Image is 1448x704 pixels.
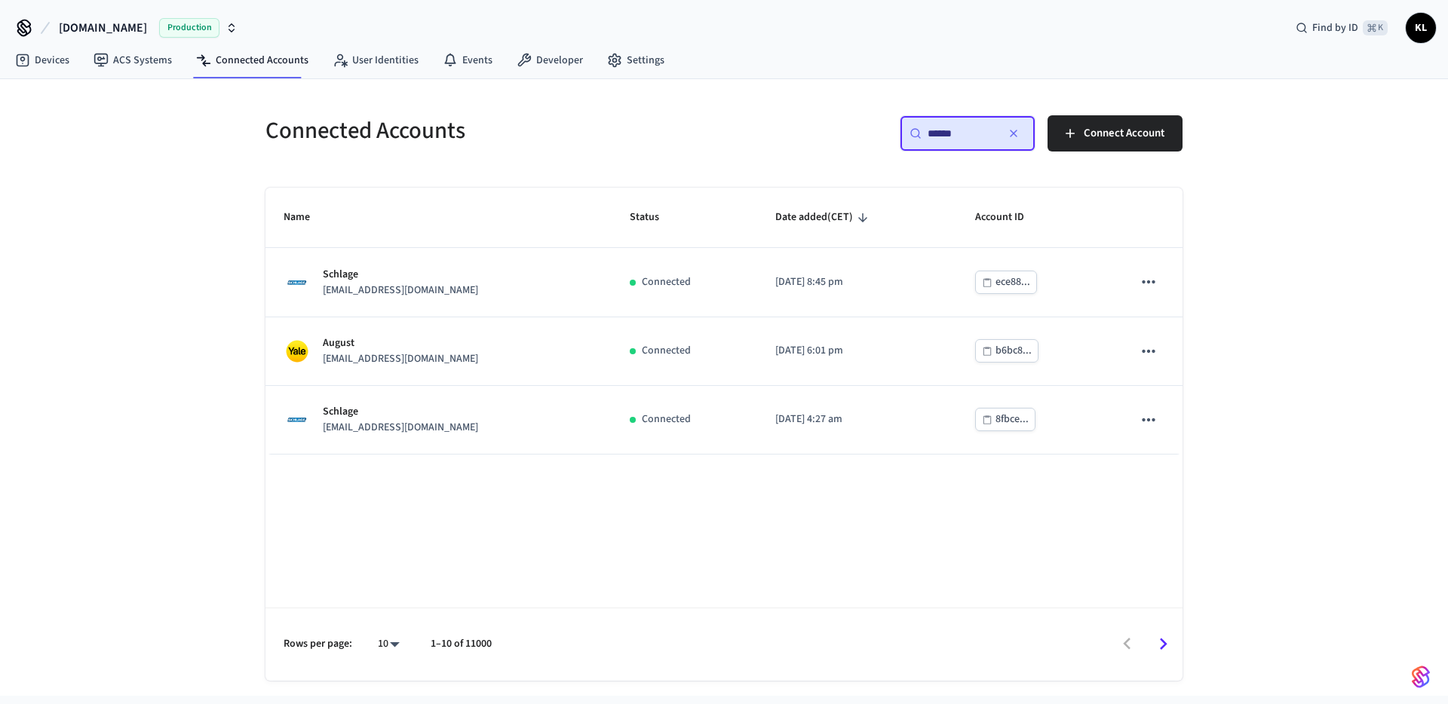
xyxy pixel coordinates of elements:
div: 8fbce... [995,410,1029,429]
p: [EMAIL_ADDRESS][DOMAIN_NAME] [323,283,478,298]
span: Date added(CET) [775,206,873,229]
table: sticky table [265,188,1183,455]
a: Connected Accounts [184,47,321,74]
span: Production [159,18,219,38]
p: [DATE] 6:01 pm [775,343,939,359]
p: 1–10 of 11000 [431,636,492,652]
p: Connected [642,274,691,290]
button: Connect Account [1048,115,1183,152]
img: Yale Logo, Square [284,338,311,365]
p: Schlage [323,267,478,283]
span: Account ID [975,206,1044,229]
p: [EMAIL_ADDRESS][DOMAIN_NAME] [323,351,478,367]
p: Schlage [323,404,478,420]
span: Find by ID [1312,20,1358,35]
button: KL [1406,13,1436,43]
span: ⌘ K [1363,20,1388,35]
img: Schlage Logo, Square [284,406,311,433]
button: ece88... [975,271,1037,294]
img: Schlage Logo, Square [284,269,311,296]
span: Status [630,206,679,229]
p: August [323,335,478,351]
p: [EMAIL_ADDRESS][DOMAIN_NAME] [323,420,478,436]
button: b6bc8... [975,339,1038,363]
p: [DATE] 8:45 pm [775,274,939,290]
span: Connect Account [1084,124,1164,143]
a: Events [431,47,505,74]
a: ACS Systems [81,47,184,74]
div: 10 [370,633,406,655]
a: User Identities [321,47,431,74]
div: Find by ID⌘ K [1284,14,1400,41]
div: b6bc8... [995,341,1032,360]
span: KL [1407,14,1434,41]
button: 8fbce... [975,408,1035,431]
span: Name [284,206,330,229]
button: Go to next page [1146,626,1181,662]
p: Connected [642,343,691,359]
p: Connected [642,412,691,427]
a: Settings [595,47,676,74]
img: SeamLogoGradient.69752ec5.svg [1412,665,1430,689]
p: [DATE] 4:27 am [775,412,939,427]
span: [DOMAIN_NAME] [59,19,147,37]
a: Devices [3,47,81,74]
h5: Connected Accounts [265,115,715,146]
p: Rows per page: [284,636,352,652]
div: ece88... [995,273,1030,292]
a: Developer [505,47,595,74]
